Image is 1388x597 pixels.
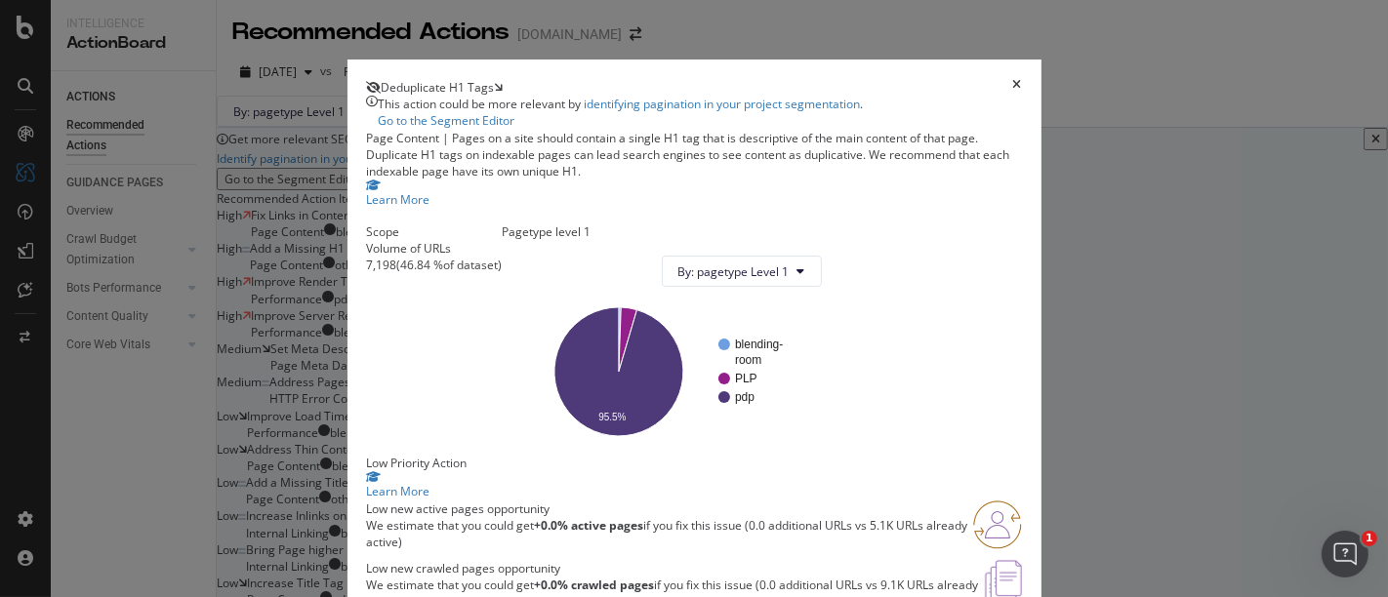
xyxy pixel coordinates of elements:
[367,130,440,146] span: Page Content
[367,257,397,273] div: 7,198
[535,577,655,593] strong: +0.0% crawled pages
[662,256,822,287] button: By: pagetype Level 1
[367,179,430,208] a: Learn More
[735,338,783,352] text: blending-
[367,240,503,257] div: Volume of URLs
[382,79,495,96] span: Deduplicate H1 Tags
[735,391,755,405] text: pdp
[585,96,861,112] a: identifying pagination in your project segmentation
[503,223,837,240] div: Pagetype level 1
[535,517,644,534] strong: +0.0% active pages
[397,257,503,273] div: ( 46.84 % of dataset )
[1362,531,1377,546] span: 1
[678,263,790,280] span: By: pagetype Level 1
[598,413,626,423] text: 95.5%
[367,560,986,577] div: Low new crawled pages opportunity
[367,82,382,94] div: eye-slash
[518,302,822,439] svg: A chart.
[367,455,468,471] span: Low Priority Action
[443,130,450,146] span: |
[379,96,864,129] div: This action could be more relevant by .
[367,191,430,208] div: Learn More
[735,354,761,368] text: room
[1322,531,1368,577] iframe: Intercom live chat
[1013,79,1022,96] div: times
[379,112,515,129] a: Go to the Segment Editor
[973,500,1022,549] img: RO06QsNG.png
[367,130,1022,179] div: Pages on a site should contain a single H1 tag that is descriptive of the main content of that pa...
[367,500,973,517] div: Low new active pages opportunity
[367,517,973,550] p: We estimate that you could get if you fix this issue (0.0 additional URLs vs 5.1K URLs already ac...
[367,96,1022,129] div: info banner
[735,373,757,386] text: PLP
[367,223,503,240] div: Scope
[367,471,1022,499] a: Learn More
[367,483,1022,499] div: Learn More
